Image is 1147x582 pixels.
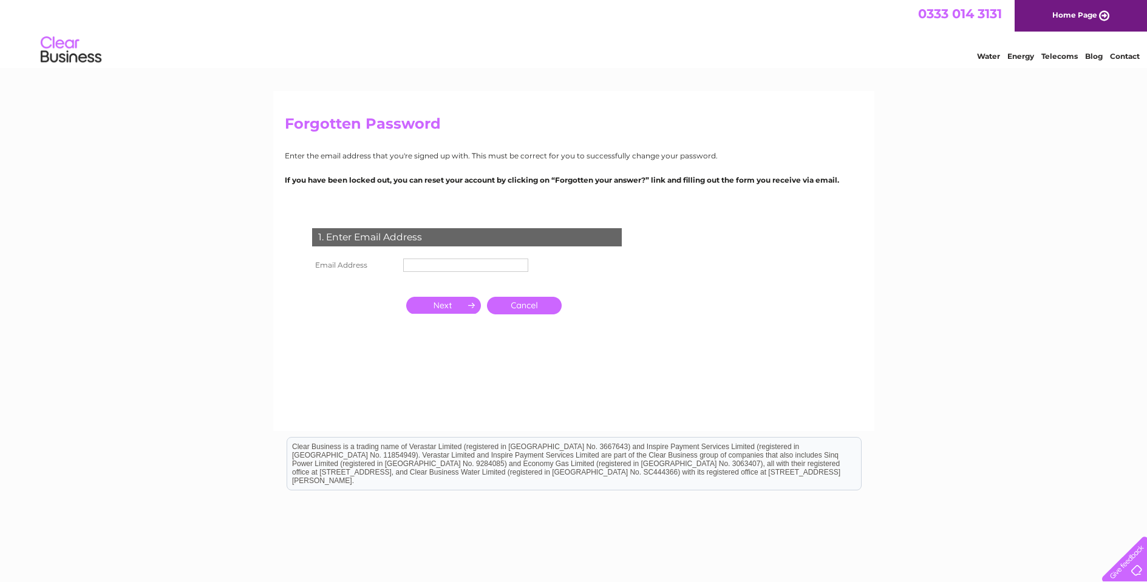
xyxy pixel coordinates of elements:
th: Email Address [309,255,400,275]
div: Clear Business is a trading name of Verastar Limited (registered in [GEOGRAPHIC_DATA] No. 3667643... [287,7,861,59]
p: If you have been locked out, you can reset your account by clicking on “Forgotten your answer?” l... [285,174,863,186]
a: Blog [1085,52,1103,61]
p: Enter the email address that you're signed up with. This must be correct for you to successfully ... [285,150,863,161]
h2: Forgotten Password [285,115,863,138]
a: Cancel [487,297,562,314]
img: logo.png [40,32,102,69]
a: Energy [1007,52,1034,61]
a: Water [977,52,1000,61]
div: 1. Enter Email Address [312,228,622,246]
a: Contact [1110,52,1140,61]
a: Telecoms [1041,52,1078,61]
a: 0333 014 3131 [918,6,1002,21]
